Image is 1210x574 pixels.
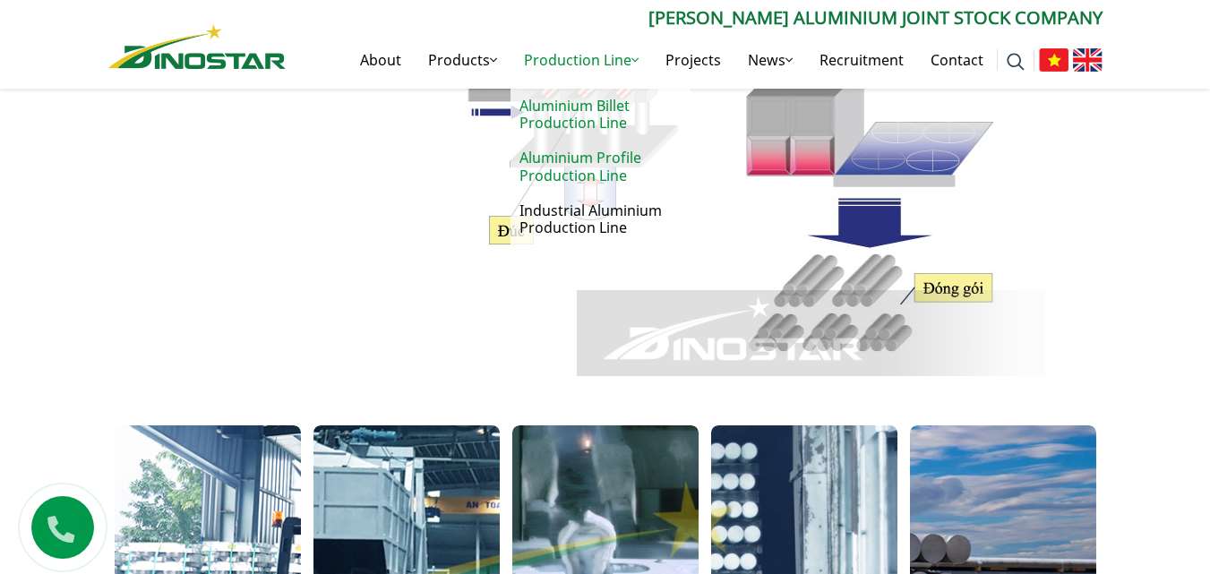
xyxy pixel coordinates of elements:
[1007,53,1025,71] img: search
[415,31,511,89] a: Products
[1039,48,1068,72] img: Tiếng Việt
[511,31,652,89] a: Production Line
[511,89,690,141] a: Aluminium Billet Production Line
[917,31,997,89] a: Contact
[1073,48,1103,72] img: English
[511,141,690,193] a: Aluminium Profile Production Line
[511,193,690,245] a: Industrial Aluminium Production Line
[652,31,734,89] a: Projects
[347,31,415,89] a: About
[108,24,286,69] img: Nhôm Dinostar
[734,31,806,89] a: News
[806,31,917,89] a: Recruitment
[286,4,1103,31] p: [PERSON_NAME] Aluminium Joint Stock Company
